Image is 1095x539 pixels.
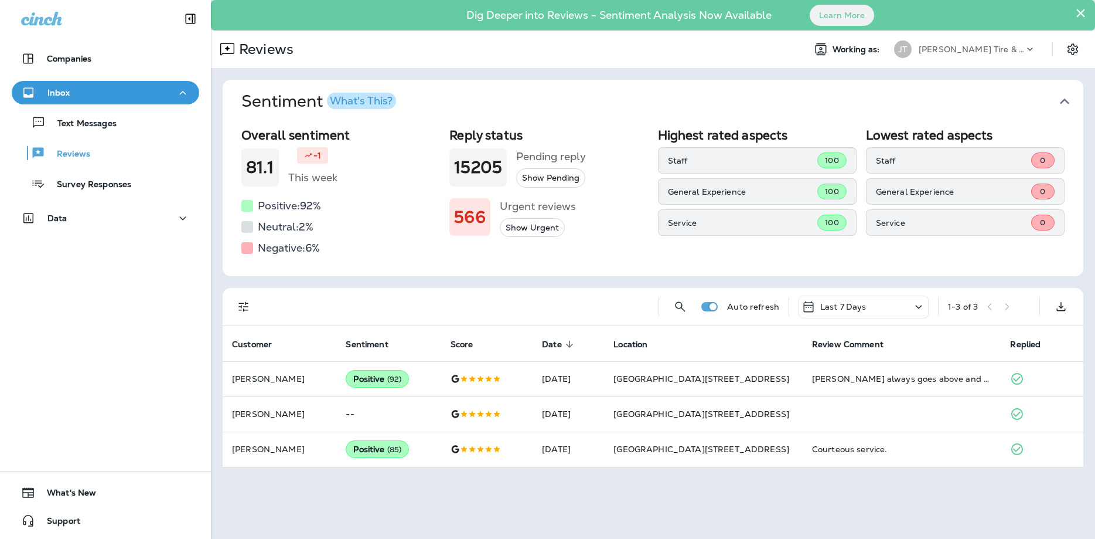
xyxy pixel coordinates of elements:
[516,168,585,188] button: Show Pending
[1040,218,1045,228] span: 0
[35,488,96,502] span: What's New
[346,440,409,458] div: Positive
[330,96,393,106] div: What's This?
[232,445,327,454] p: [PERSON_NAME]
[454,158,502,177] h1: 15205
[866,128,1065,143] h2: Lowest rated aspects
[327,93,396,109] button: What's This?
[668,218,818,228] p: Service
[387,445,402,455] span: ( 85 )
[833,45,882,55] span: Working as:
[46,118,117,130] p: Text Messages
[387,374,402,384] span: ( 92 )
[1062,39,1083,60] button: Settings
[45,179,131,191] p: Survey Responses
[812,373,992,385] div: Shawn always goes above and beyond for his customers. He’s the reason we keep going back!
[432,13,806,17] p: Dig Deeper into Reviews - Sentiment Analysis Now Available
[454,208,485,227] h1: 566
[232,374,327,384] p: [PERSON_NAME]
[12,110,199,135] button: Text Messages
[246,158,274,177] h1: 81.1
[451,340,473,350] span: Score
[812,443,992,455] div: Courteous service.
[35,516,80,530] span: Support
[876,218,1031,228] p: Service
[500,197,576,216] h5: Urgent reviews
[1075,4,1086,22] button: Close
[500,218,565,238] button: Show Urgent
[232,295,255,318] button: Filters
[12,206,199,230] button: Data
[12,81,199,104] button: Inbox
[241,91,396,111] h1: Sentiment
[223,123,1083,276] div: SentimentWhat's This?
[812,340,883,350] span: Review Comment
[174,7,207,30] button: Collapse Sidebar
[533,361,604,396] td: [DATE]
[613,374,789,384] span: [GEOGRAPHIC_DATA][STREET_ADDRESS]
[668,187,818,196] p: General Experience
[613,339,663,350] span: Location
[1040,187,1045,196] span: 0
[1010,339,1056,350] span: Replied
[12,141,199,165] button: Reviews
[948,302,978,311] div: 1 - 3 of 3
[241,128,440,143] h2: Overall sentiment
[658,128,857,143] h2: Highest rated aspects
[516,147,586,166] h5: Pending reply
[313,150,321,161] p: -1
[258,218,313,236] h5: Neutral: 2 %
[288,168,337,187] h5: This week
[613,340,647,350] span: Location
[820,302,867,311] p: Last 7 Days
[232,80,1093,123] button: SentimentWhat's This?
[1010,340,1041,350] span: Replied
[876,156,1031,165] p: Staff
[810,5,874,26] button: Learn More
[12,47,199,70] button: Companies
[12,481,199,504] button: What's New
[613,444,789,455] span: [GEOGRAPHIC_DATA][STREET_ADDRESS]
[47,88,70,97] p: Inbox
[234,40,294,58] p: Reviews
[12,509,199,533] button: Support
[668,156,818,165] p: Staff
[346,370,409,388] div: Positive
[346,340,388,350] span: Sentiment
[232,409,327,419] p: [PERSON_NAME]
[825,218,838,228] span: 100
[336,396,441,432] td: --
[727,302,779,311] p: Auto refresh
[449,128,648,143] h2: Reply status
[542,339,577,350] span: Date
[825,155,838,165] span: 100
[876,187,1031,196] p: General Experience
[346,339,403,350] span: Sentiment
[47,54,91,63] p: Companies
[232,339,287,350] span: Customer
[1040,155,1045,165] span: 0
[919,45,1024,54] p: [PERSON_NAME] Tire & Auto
[258,239,320,257] h5: Negative: 6 %
[613,409,789,419] span: [GEOGRAPHIC_DATA][STREET_ADDRESS]
[451,339,489,350] span: Score
[1049,295,1073,318] button: Export as CSV
[12,171,199,196] button: Survey Responses
[812,339,899,350] span: Review Comment
[533,396,604,432] td: [DATE]
[894,40,912,58] div: JT
[232,340,272,350] span: Customer
[533,432,604,467] td: [DATE]
[47,213,67,223] p: Data
[668,295,692,318] button: Search Reviews
[258,196,321,215] h5: Positive: 92 %
[825,187,838,196] span: 100
[542,340,562,350] span: Date
[45,149,90,160] p: Reviews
